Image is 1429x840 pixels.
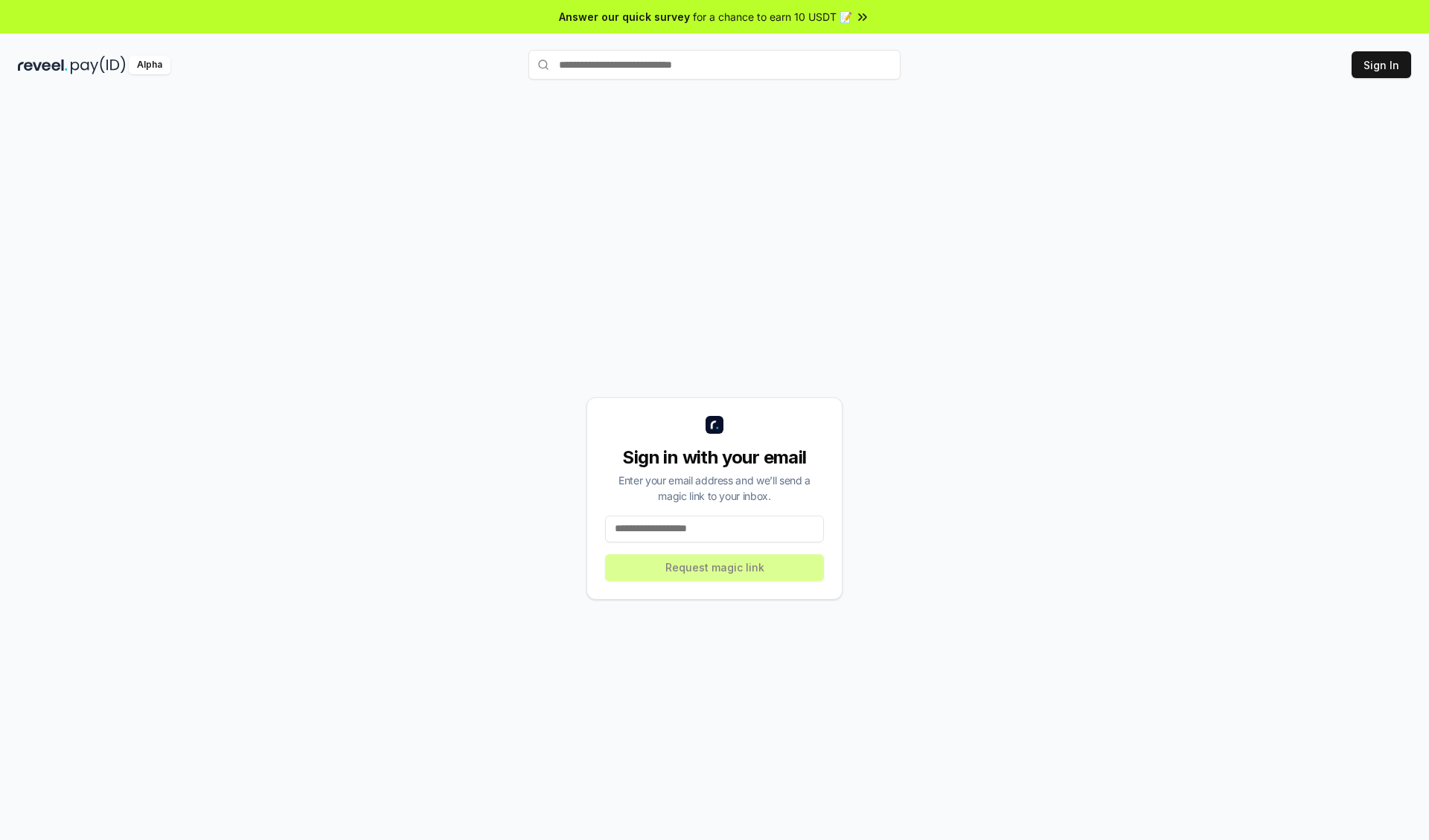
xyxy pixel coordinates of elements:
div: Alpha [129,56,170,74]
div: Enter your email address and we’ll send a magic link to your inbox. [605,472,824,504]
button: Sign In [1352,51,1411,78]
div: Sign in with your email [605,446,824,469]
span: for a chance to earn 10 USDT 📝 [693,9,852,25]
span: Answer our quick survey [559,9,690,25]
img: pay_id [71,56,126,74]
img: logo_small [706,416,723,434]
img: reveel_dark [18,56,68,74]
